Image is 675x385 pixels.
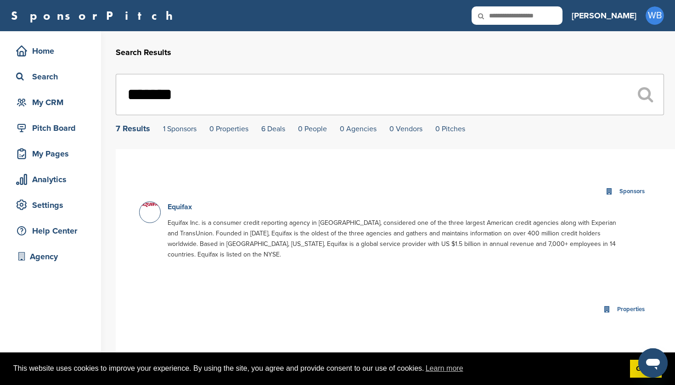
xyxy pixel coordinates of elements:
[9,143,92,164] a: My Pages
[572,6,636,26] a: [PERSON_NAME]
[9,92,92,113] a: My CRM
[340,124,377,134] a: 0 Agencies
[9,66,92,87] a: Search
[14,197,92,213] div: Settings
[14,145,92,162] div: My Pages
[9,169,92,190] a: Analytics
[389,124,422,134] a: 0 Vendors
[14,43,92,59] div: Home
[572,9,636,22] h3: [PERSON_NAME]
[14,94,92,111] div: My CRM
[424,362,465,375] a: learn more about cookies
[14,68,92,85] div: Search
[140,202,163,207] img: Data
[168,202,192,212] a: Equifax
[14,223,92,239] div: Help Center
[630,360,662,378] a: dismiss cookie message
[163,124,197,134] a: 1 Sponsors
[617,186,647,197] div: Sponsors
[9,40,92,61] a: Home
[116,46,664,59] h2: Search Results
[13,362,623,375] span: This website uses cookies to improve your experience. By using the site, you agree and provide co...
[116,124,150,133] div: 7 Results
[14,171,92,188] div: Analytics
[261,124,285,134] a: 6 Deals
[168,218,619,260] p: Equifax Inc. is a consumer credit reporting agency in [GEOGRAPHIC_DATA], considered one of the th...
[14,120,92,136] div: Pitch Board
[9,195,92,216] a: Settings
[11,10,179,22] a: SponsorPitch
[9,220,92,241] a: Help Center
[435,124,465,134] a: 0 Pitches
[638,348,668,378] iframe: Button to launch messaging window
[298,124,327,134] a: 0 People
[615,304,647,315] div: Properties
[9,117,92,139] a: Pitch Board
[9,246,92,267] a: Agency
[646,6,664,25] span: WB
[14,248,92,265] div: Agency
[209,124,248,134] a: 0 Properties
